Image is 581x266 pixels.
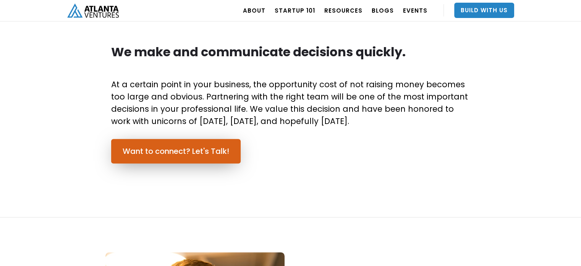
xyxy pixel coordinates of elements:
a: Build With Us [454,3,514,18]
strong: We make and communicate decisions quickly. [111,43,406,60]
a: Want to connect? Let's Talk! [111,139,241,163]
p: At a certain point in your business, the opportunity cost of not raising money becomes too large ... [111,78,470,127]
p: ‍ [111,62,470,75]
p: ‍ [111,25,470,38]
